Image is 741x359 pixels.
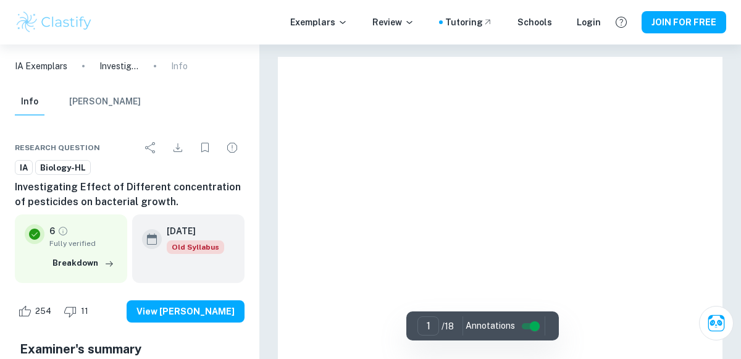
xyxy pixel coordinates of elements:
a: IA [15,160,33,175]
button: Ask Clai [699,306,734,340]
button: JOIN FOR FREE [642,11,726,33]
div: Starting from the May 2025 session, the Biology IA requirements have changed. It's OK to refer to... [167,240,224,254]
img: Clastify logo [15,10,93,35]
p: / 18 [442,319,454,333]
h6: Investigating Effect of Different concentration of pesticides on bacterial growth. [15,180,245,209]
p: Info [171,59,188,73]
button: View [PERSON_NAME] [127,300,245,323]
button: Breakdown [49,254,117,272]
h5: Examiner's summary [20,340,240,358]
span: Biology-HL [36,162,90,174]
button: Info [15,88,44,116]
div: Share [138,135,163,160]
p: Review [372,15,414,29]
div: Dislike [61,302,95,321]
a: Grade fully verified [57,226,69,237]
a: Biology-HL [35,160,91,175]
button: [PERSON_NAME] [69,88,141,116]
a: IA Exemplars [15,59,67,73]
span: Research question [15,142,100,153]
a: Login [577,15,601,29]
h6: [DATE] [167,224,214,238]
span: Old Syllabus [167,240,224,254]
span: 254 [28,305,58,318]
span: Fully verified [49,238,117,249]
p: Exemplars [290,15,348,29]
a: Tutoring [445,15,493,29]
div: Report issue [220,135,245,160]
div: Like [15,302,58,321]
p: Investigating Effect of Different concentration of pesticides on bacterial growth. [99,59,139,73]
span: Annotations [466,319,515,332]
button: Help and Feedback [611,12,632,33]
a: Schools [517,15,552,29]
p: 6 [49,224,55,238]
div: Download [165,135,190,160]
span: 11 [74,305,95,318]
span: IA [15,162,32,174]
div: Bookmark [193,135,217,160]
